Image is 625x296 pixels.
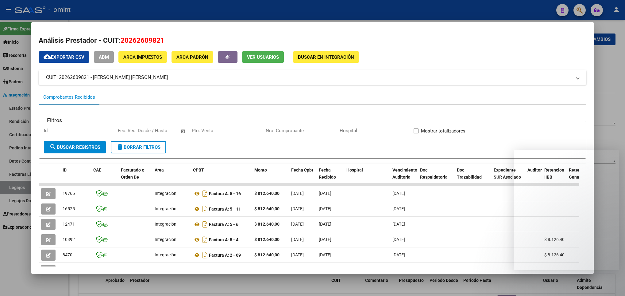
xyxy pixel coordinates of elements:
[319,252,331,257] span: [DATE]
[291,206,304,211] span: [DATE]
[454,164,491,191] datatable-header-cell: Doc Trazabilidad
[49,143,57,151] mat-icon: search
[49,144,100,150] span: Buscar Registros
[346,168,363,172] span: Hospital
[392,237,405,242] span: [DATE]
[209,191,241,196] strong: Factura A: 5 - 16
[201,266,209,275] i: Descargar documento
[293,51,359,63] button: Buscar en Integración
[291,168,313,172] span: Fecha Cpbt
[390,164,418,191] datatable-header-cell: Vencimiento Auditoría
[491,164,525,191] datatable-header-cell: Expediente SUR Asociado
[116,143,124,151] mat-icon: delete
[172,51,213,63] button: ARCA Padrón
[254,252,280,257] strong: $ 812.640,00
[421,127,465,135] span: Mostrar totalizadores
[209,237,238,242] strong: Factura A: 5 - 4
[319,206,331,211] span: [DATE]
[121,36,164,44] span: 20262609821
[604,275,619,290] iframe: Intercom live chat
[291,252,304,257] span: [DATE]
[99,54,109,60] span: ABM
[254,222,280,227] strong: $ 812.640,00
[63,237,75,242] span: 10392
[254,237,280,242] strong: $ 812.640,00
[39,70,586,85] mat-expansion-panel-header: CUIT: 20262609821 - [PERSON_NAME] [PERSON_NAME]
[155,252,176,257] span: Integración
[392,168,417,180] span: Vencimiento Auditoría
[155,222,176,227] span: Integración
[44,116,65,124] h3: Filtros
[63,222,75,227] span: 12471
[242,51,284,63] button: Ver Usuarios
[44,54,84,60] span: Exportar CSV
[319,237,331,242] span: [DATE]
[494,168,521,180] span: Expediente SUR Asociado
[298,54,354,60] span: Buscar en Integración
[316,164,344,191] datatable-header-cell: Fecha Recibido
[319,168,336,180] span: Fecha Recibido
[63,206,75,211] span: 16525
[93,168,101,172] span: CAE
[392,252,405,257] span: [DATE]
[39,51,89,63] button: Exportar CSV
[155,206,176,211] span: Integración
[118,51,167,63] button: ARCA Impuestos
[201,219,209,229] i: Descargar documento
[291,222,304,227] span: [DATE]
[291,191,304,196] span: [DATE]
[201,235,209,245] i: Descargar documento
[201,250,209,260] i: Descargar documento
[44,53,51,61] mat-icon: cloud_download
[247,54,279,60] span: Ver Usuarios
[63,252,72,257] span: 8470
[39,35,586,46] h2: Análisis Prestador - CUIT:
[392,206,405,211] span: [DATE]
[418,164,454,191] datatable-header-cell: Doc Respaldatoria
[252,164,289,191] datatable-header-cell: Monto
[118,164,152,191] datatable-header-cell: Facturado x Orden De
[319,222,331,227] span: [DATE]
[116,144,160,150] span: Borrar Filtros
[254,168,267,172] span: Monto
[209,222,238,227] strong: Factura A: 5 - 6
[111,141,166,153] button: Borrar Filtros
[392,222,405,227] span: [DATE]
[155,168,164,172] span: Area
[291,237,304,242] span: [DATE]
[63,168,67,172] span: ID
[392,191,405,196] span: [DATE]
[91,164,118,191] datatable-header-cell: CAE
[209,253,241,258] strong: Factura A: 2 - 69
[118,128,143,133] input: Fecha inicio
[179,128,187,135] button: Open calendar
[148,128,178,133] input: Fecha fin
[191,164,252,191] datatable-header-cell: CPBT
[155,237,176,242] span: Integración
[123,54,162,60] span: ARCA Impuestos
[201,189,209,199] i: Descargar documento
[63,191,75,196] span: 19765
[94,51,114,63] button: ABM
[254,191,280,196] strong: $ 812.640,00
[514,150,619,270] iframe: Intercom live chat mensaje
[176,54,208,60] span: ARCA Padrón
[420,168,448,180] span: Doc Respaldatoria
[457,168,482,180] span: Doc Trazabilidad
[193,168,204,172] span: CPBT
[60,164,91,191] datatable-header-cell: ID
[155,191,176,196] span: Integración
[44,141,106,153] button: Buscar Registros
[152,164,191,191] datatable-header-cell: Area
[319,191,331,196] span: [DATE]
[289,164,316,191] datatable-header-cell: Fecha Cpbt
[209,207,241,211] strong: Factura A: 5 - 11
[344,164,390,191] datatable-header-cell: Hospital
[254,206,280,211] strong: $ 812.640,00
[43,94,95,101] div: Comprobantes Recibidos
[121,168,144,180] span: Facturado x Orden De
[201,204,209,214] i: Descargar documento
[46,74,572,81] mat-panel-title: CUIT: 20262609821 - [PERSON_NAME] [PERSON_NAME]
